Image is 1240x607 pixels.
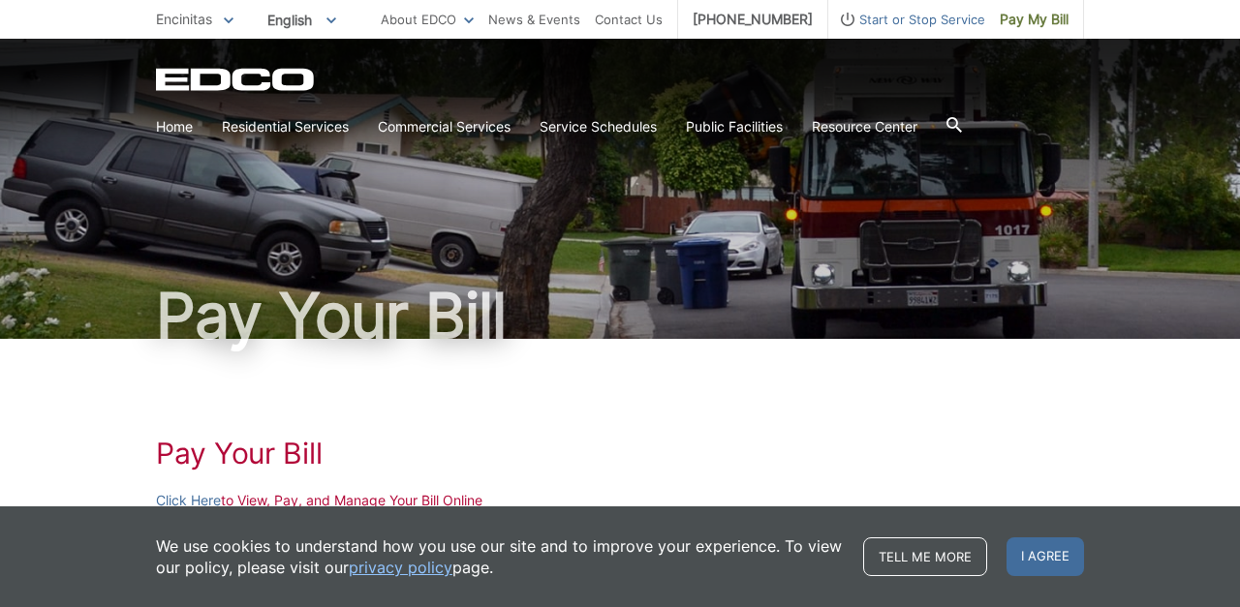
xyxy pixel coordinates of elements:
[540,116,657,137] a: Service Schedules
[349,557,452,578] a: privacy policy
[686,116,783,137] a: Public Facilities
[378,116,511,137] a: Commercial Services
[156,490,1084,511] p: to View, Pay, and Manage Your Bill Online
[1007,537,1084,576] span: I agree
[156,436,1084,470] h1: Pay Your Bill
[381,9,474,30] a: About EDCO
[156,116,193,137] a: Home
[863,537,987,576] a: Tell me more
[156,535,844,578] p: We use cookies to understand how you use our site and to improve your experience. To view our pol...
[156,490,221,511] a: Click Here
[222,116,349,137] a: Residential Services
[253,4,351,36] span: English
[156,68,317,91] a: EDCD logo. Return to the homepage.
[812,116,917,137] a: Resource Center
[595,9,663,30] a: Contact Us
[488,9,580,30] a: News & Events
[156,285,1084,347] h1: Pay Your Bill
[1000,9,1069,30] span: Pay My Bill
[156,11,212,27] span: Encinitas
